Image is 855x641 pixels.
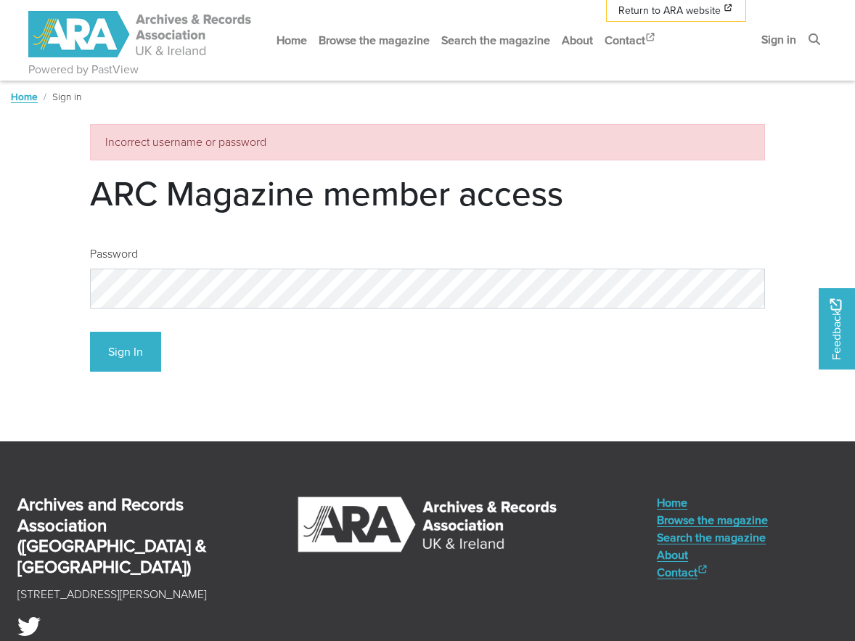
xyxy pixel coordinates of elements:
[271,21,313,60] a: Home
[599,21,663,60] a: Contact
[28,3,253,66] a: ARA - ARC Magazine | Powered by PastView logo
[657,494,768,511] a: Home
[28,61,139,78] a: Powered by PastView
[657,528,768,546] a: Search the magazine
[819,288,855,370] a: Would you like to provide feedback?
[657,563,768,581] a: Contact
[296,494,560,555] img: Archives & Records Association (UK & Ireland)
[28,11,253,57] img: ARA - ARC Magazine | Powered by PastView
[657,546,768,563] a: About
[756,20,802,59] a: Sign in
[52,89,81,104] span: Sign in
[105,134,750,151] p: Incorrect username or password
[17,586,207,603] p: [STREET_ADDRESS][PERSON_NAME]
[11,89,38,104] a: Home
[90,172,765,213] h1: ARC Magazine member access
[435,21,556,60] a: Search the magazine
[618,3,721,18] span: Return to ARA website
[90,245,138,263] label: Password
[90,332,161,372] button: Sign In
[827,299,845,361] span: Feedback
[657,511,768,528] a: Browse the magazine
[556,21,599,60] a: About
[313,21,435,60] a: Browse the magazine
[17,491,206,579] strong: Archives and Records Association ([GEOGRAPHIC_DATA] & [GEOGRAPHIC_DATA])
